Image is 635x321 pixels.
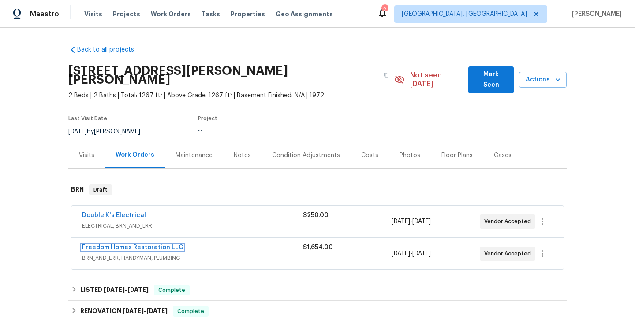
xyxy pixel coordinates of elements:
[113,10,140,18] span: Projects
[378,67,394,83] button: Copy Address
[82,212,146,218] a: Double K's Electrical
[202,11,220,17] span: Tasks
[116,151,154,159] div: Work Orders
[484,249,534,258] span: Vendor Accepted
[84,10,102,18] span: Visits
[68,176,567,204] div: BRN Draft
[80,306,168,317] h6: RENOVATION
[402,10,527,18] span: [GEOGRAPHIC_DATA], [GEOGRAPHIC_DATA]
[123,308,168,314] span: -
[484,217,534,226] span: Vendor Accepted
[468,66,514,93] button: Mark Seen
[381,5,388,14] div: 2
[519,72,567,88] button: Actions
[146,308,168,314] span: [DATE]
[30,10,59,18] span: Maestro
[68,116,107,121] span: Last Visit Date
[494,151,512,160] div: Cases
[82,254,303,262] span: BRN_AND_LRR, HANDYMAN, PLUMBING
[361,151,378,160] div: Costs
[82,244,183,251] a: Freedom Homes Restoration LLC
[68,129,87,135] span: [DATE]
[79,151,94,160] div: Visits
[68,66,378,84] h2: [STREET_ADDRESS][PERSON_NAME][PERSON_NAME]
[127,287,149,293] span: [DATE]
[441,151,473,160] div: Floor Plans
[90,185,111,194] span: Draft
[123,308,144,314] span: [DATE]
[526,74,560,85] span: Actions
[568,10,622,18] span: [PERSON_NAME]
[392,249,431,258] span: -
[276,10,333,18] span: Geo Assignments
[82,221,303,230] span: ELECTRICAL, BRN_AND_LRR
[392,217,431,226] span: -
[303,212,329,218] span: $250.00
[392,218,410,225] span: [DATE]
[392,251,410,257] span: [DATE]
[176,151,213,160] div: Maintenance
[198,116,217,121] span: Project
[475,69,507,91] span: Mark Seen
[412,218,431,225] span: [DATE]
[155,286,189,295] span: Complete
[412,251,431,257] span: [DATE]
[174,307,208,316] span: Complete
[400,151,420,160] div: Photos
[303,244,333,251] span: $1,654.00
[104,287,125,293] span: [DATE]
[68,45,153,54] a: Back to all projects
[231,10,265,18] span: Properties
[68,91,394,100] span: 2 Beds | 2 Baths | Total: 1267 ft² | Above Grade: 1267 ft² | Basement Finished: N/A | 1972
[68,126,151,137] div: by [PERSON_NAME]
[198,126,367,133] div: ...
[80,285,149,295] h6: LISTED
[151,10,191,18] span: Work Orders
[71,184,84,195] h6: BRN
[410,71,463,89] span: Not seen [DATE]
[104,287,149,293] span: -
[272,151,340,160] div: Condition Adjustments
[68,280,567,301] div: LISTED [DATE]-[DATE]Complete
[234,151,251,160] div: Notes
